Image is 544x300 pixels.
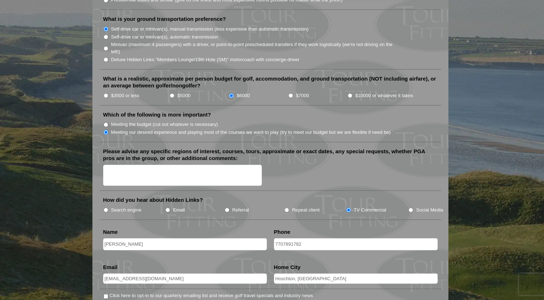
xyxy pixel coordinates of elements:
[232,206,249,214] label: Referral
[103,111,211,118] label: Which of the following is more important?
[111,41,400,55] label: Minivan (maximum 4 passengers) with a driver, or point-to-point prescheduled transfers if they wo...
[274,264,301,271] label: Home City
[110,292,313,299] label: Click here to opt-in to our quarterly emailing list and receive golf travel specials and industry...
[111,92,140,99] label: $3500 or less
[177,92,190,99] label: $5000
[355,92,413,99] label: $10000 or whatever it takes
[173,206,185,214] label: Email
[416,206,443,214] label: Social Media
[111,33,218,41] label: Self-drive car or minivan(s), automatic transmission
[103,15,226,23] label: What is your ground transportation preference?
[103,264,118,271] label: Email
[296,92,309,99] label: $7000
[111,26,308,33] label: Self-drive car or minivan(s), manual transmission (less expensive than automatic transmission)
[103,228,118,236] label: Name
[103,148,438,162] label: Please advise any specific regions of interest, courses, tours, approximate or exact dates, any s...
[354,206,386,214] label: TV Commercial
[111,56,300,63] label: Deluxe Hidden Links "Members Lounge/19th Hole (SM)" motorcoach with concierge-driver
[103,196,203,204] label: How did you hear about Hidden Links?
[237,92,250,99] label: $6000
[111,121,218,128] label: Meeting the budget (cut out whatever is necessary)
[103,75,438,89] label: What is a realistic, approximate per person budget for golf, accommodation, and ground transporta...
[111,206,142,214] label: Search engine
[274,228,291,236] label: Phone
[292,206,320,214] label: Repeat client
[111,129,391,136] label: Meeting our desired experience and playing most of the courses we want to play (try to meet our b...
